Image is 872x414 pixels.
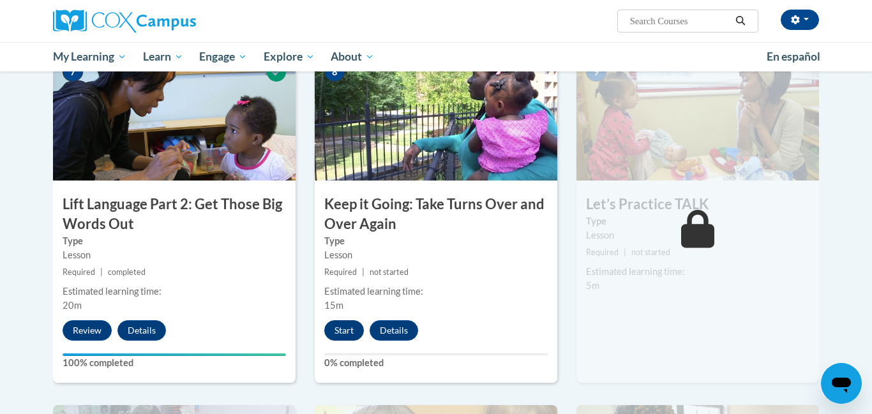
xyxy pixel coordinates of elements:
[324,248,548,262] div: Lesson
[821,363,862,404] iframe: Button to launch messaging window
[63,267,95,277] span: Required
[255,42,323,71] a: Explore
[45,42,135,71] a: My Learning
[370,320,418,341] button: Details
[586,214,809,228] label: Type
[586,248,619,257] span: Required
[63,320,112,341] button: Review
[315,53,557,181] img: Course Image
[586,63,606,82] span: 9
[781,10,819,30] button: Account Settings
[324,320,364,341] button: Start
[323,42,383,71] a: About
[631,248,670,257] span: not started
[586,280,599,291] span: 5m
[53,195,296,234] h3: Lift Language Part 2: Get Those Big Words Out
[108,267,146,277] span: completed
[199,49,247,64] span: Engage
[370,267,409,277] span: not started
[63,63,83,82] span: 7
[324,356,548,370] label: 0% completed
[324,63,345,82] span: 8
[53,10,296,33] a: Cox Campus
[624,248,626,257] span: |
[143,49,183,64] span: Learn
[324,285,548,299] div: Estimated learning time:
[576,53,819,181] img: Course Image
[100,267,103,277] span: |
[34,42,838,71] div: Main menu
[586,228,809,242] div: Lesson
[53,49,126,64] span: My Learning
[767,50,820,63] span: En español
[629,13,731,29] input: Search Courses
[135,42,192,71] a: Learn
[315,195,557,234] h3: Keep it Going: Take Turns Over and Over Again
[264,49,315,64] span: Explore
[324,234,548,248] label: Type
[576,195,819,214] h3: Let’s Practice TALK
[63,248,286,262] div: Lesson
[63,300,82,311] span: 20m
[586,265,809,279] div: Estimated learning time:
[324,267,357,277] span: Required
[53,10,196,33] img: Cox Campus
[362,267,365,277] span: |
[63,353,286,356] div: Your progress
[53,53,296,181] img: Course Image
[191,42,255,71] a: Engage
[331,49,374,64] span: About
[63,285,286,299] div: Estimated learning time:
[117,320,166,341] button: Details
[324,300,343,311] span: 15m
[63,234,286,248] label: Type
[758,43,829,70] a: En español
[731,13,750,29] button: Search
[63,356,286,370] label: 100% completed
